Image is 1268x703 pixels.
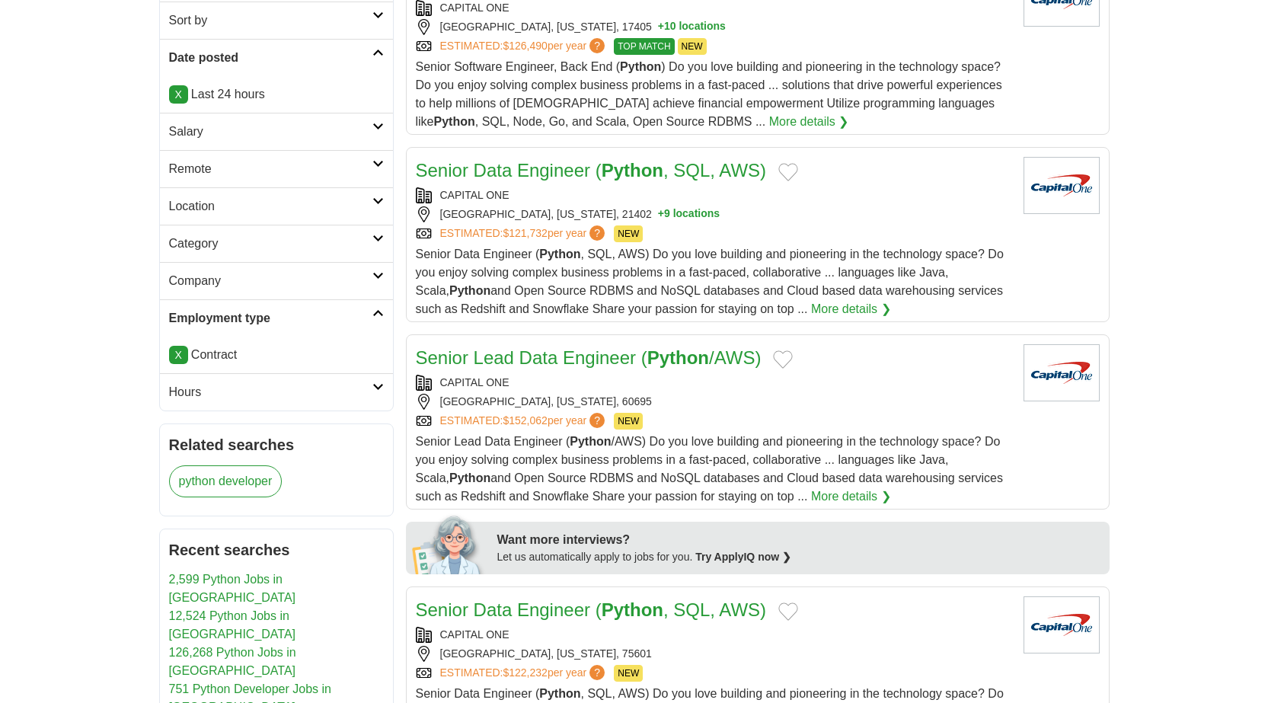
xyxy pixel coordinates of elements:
[620,60,661,73] strong: Python
[570,435,611,448] strong: Python
[416,646,1011,662] div: [GEOGRAPHIC_DATA], [US_STATE], 75601
[160,150,393,187] a: Remote
[602,599,663,620] strong: Python
[539,687,580,700] strong: Python
[169,465,283,497] a: python developer
[658,19,664,35] span: +
[497,531,1100,549] div: Want more interviews?
[503,40,547,52] span: $126,490
[434,115,475,128] strong: Python
[416,347,762,368] a: Senior Lead Data Engineer (Python/AWS)
[1024,157,1100,214] img: Capital One logo
[614,413,643,430] span: NEW
[695,551,791,563] a: Try ApplyIQ now ❯
[169,123,372,141] h2: Salary
[412,513,486,574] img: apply-iq-scientist.png
[169,197,372,216] h2: Location
[169,235,372,253] h2: Category
[160,262,393,299] a: Company
[614,665,643,682] span: NEW
[440,225,608,242] a: ESTIMATED:$121,732per year?
[440,376,509,388] a: CAPITAL ONE
[449,471,490,484] strong: Python
[778,163,798,181] button: Add to favorite jobs
[169,309,372,328] h2: Employment type
[449,284,490,297] strong: Python
[160,113,393,150] a: Salary
[416,206,1011,222] div: [GEOGRAPHIC_DATA], [US_STATE], 21402
[169,609,296,641] a: 12,524 Python Jobs in [GEOGRAPHIC_DATA]
[169,383,372,401] h2: Hours
[169,11,372,30] h2: Sort by
[658,206,664,222] span: +
[416,160,767,181] a: Senior Data Engineer (Python, SQL, AWS)
[169,49,372,67] h2: Date posted
[169,573,296,604] a: 2,599 Python Jobs in [GEOGRAPHIC_DATA]
[416,394,1011,410] div: [GEOGRAPHIC_DATA], [US_STATE], 60695
[416,60,1002,128] span: Senior Software Engineer, Back End ( ) Do you love building and pioneering in the technology spac...
[440,189,509,201] a: CAPITAL ONE
[589,413,605,428] span: ?
[160,299,393,337] a: Employment type
[589,38,605,53] span: ?
[416,599,767,620] a: Senior Data Engineer (Python, SQL, AWS)
[769,113,849,131] a: More details ❯
[811,300,891,318] a: More details ❯
[589,665,605,680] span: ?
[160,39,393,76] a: Date posted
[440,2,509,14] a: CAPITAL ONE
[497,549,1100,565] div: Let us automatically apply to jobs for you.
[503,414,547,427] span: $152,062
[169,646,296,677] a: 126,268 Python Jobs in [GEOGRAPHIC_DATA]
[589,225,605,241] span: ?
[658,19,726,35] button: +10 locations
[658,206,720,222] button: +9 locations
[440,628,509,641] a: CAPITAL ONE
[169,85,188,104] a: X
[160,2,393,39] a: Sort by
[773,350,793,369] button: Add to favorite jobs
[160,187,393,225] a: Location
[169,538,384,561] h2: Recent searches
[416,435,1003,503] span: Senior Lead Data Engineer ( /AWS) Do you love building and pioneering in the technology space? Do...
[614,225,643,242] span: NEW
[169,433,384,456] h2: Related searches
[416,248,1004,315] span: Senior Data Engineer ( , SQL, AWS) Do you love building and pioneering in the technology space? D...
[811,487,891,506] a: More details ❯
[160,225,393,262] a: Category
[169,272,372,290] h2: Company
[169,160,372,178] h2: Remote
[778,602,798,621] button: Add to favorite jobs
[440,413,608,430] a: ESTIMATED:$152,062per year?
[440,38,608,55] a: ESTIMATED:$126,490per year?
[160,373,393,411] a: Hours
[169,85,384,104] p: Last 24 hours
[169,346,384,364] li: Contract
[539,248,580,260] strong: Python
[614,38,674,55] span: TOP MATCH
[647,347,709,368] strong: Python
[503,666,547,679] span: $122,232
[169,346,188,364] a: X
[440,665,608,682] a: ESTIMATED:$122,232per year?
[602,160,663,181] strong: Python
[1024,596,1100,653] img: Capital One logo
[678,38,707,55] span: NEW
[1024,344,1100,401] img: Capital One logo
[416,19,1011,35] div: [GEOGRAPHIC_DATA], [US_STATE], 17405
[503,227,547,239] span: $121,732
